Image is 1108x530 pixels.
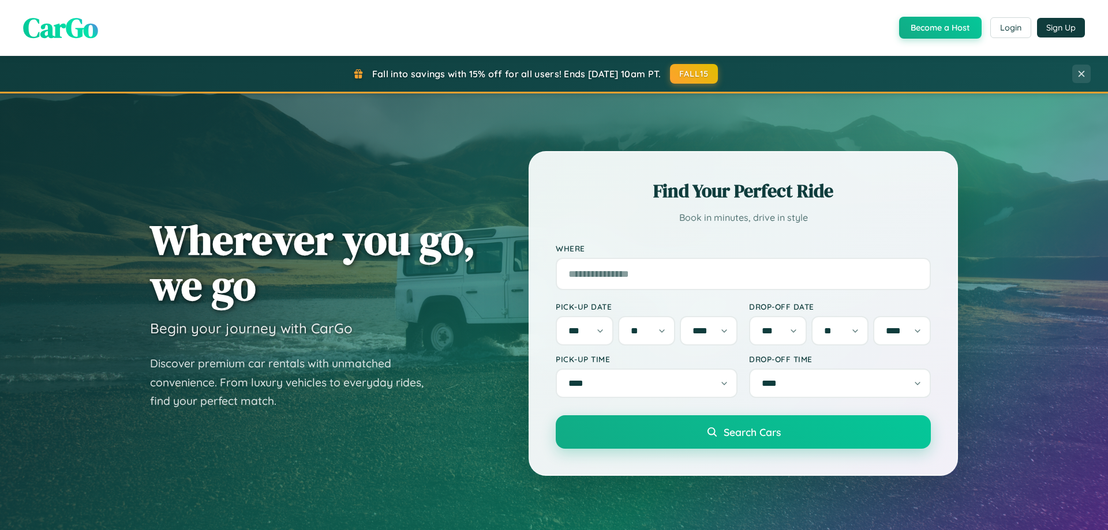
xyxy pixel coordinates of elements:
button: Sign Up [1037,18,1085,37]
button: Login [990,17,1031,38]
p: Book in minutes, drive in style [556,209,931,226]
label: Drop-off Date [749,302,931,311]
span: CarGo [23,9,98,47]
h2: Find Your Perfect Ride [556,178,931,204]
button: FALL15 [670,64,718,84]
p: Discover premium car rentals with unmatched convenience. From luxury vehicles to everyday rides, ... [150,354,439,411]
button: Become a Host [899,17,982,39]
button: Search Cars [556,415,931,449]
label: Pick-up Date [556,302,738,311]
label: Drop-off Time [749,354,931,364]
span: Fall into savings with 15% off for all users! Ends [DATE] 10am PT. [372,68,661,80]
span: Search Cars [724,426,781,438]
label: Pick-up Time [556,354,738,364]
h3: Begin your journey with CarGo [150,319,353,337]
label: Where [556,243,931,253]
h1: Wherever you go, we go [150,217,476,308]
